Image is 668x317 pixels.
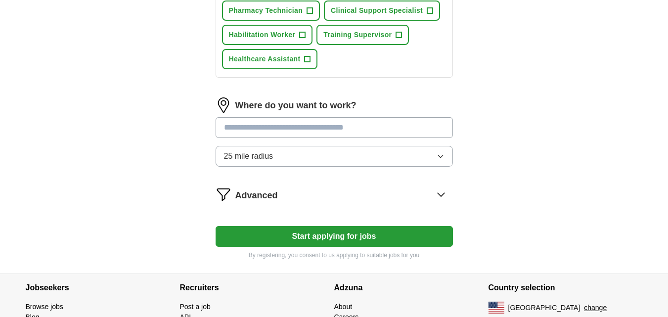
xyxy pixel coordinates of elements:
span: Habilitation Worker [229,30,296,40]
button: Healthcare Assistant [222,49,318,69]
button: 25 mile radius [216,146,453,167]
a: About [334,303,353,311]
img: location.png [216,97,231,113]
p: By registering, you consent to us applying to suitable jobs for you [216,251,453,260]
span: Advanced [235,189,278,202]
span: 25 mile radius [224,150,273,162]
button: Training Supervisor [316,25,409,45]
button: Clinical Support Specialist [324,0,440,21]
img: US flag [489,302,504,314]
button: change [584,303,607,313]
span: Training Supervisor [323,30,392,40]
a: Browse jobs [26,303,63,311]
img: filter [216,186,231,202]
span: Clinical Support Specialist [331,5,423,16]
span: Pharmacy Technician [229,5,303,16]
label: Where do you want to work? [235,99,356,112]
h4: Country selection [489,274,643,302]
button: Start applying for jobs [216,226,453,247]
a: Post a job [180,303,211,311]
button: Habilitation Worker [222,25,313,45]
span: [GEOGRAPHIC_DATA] [508,303,580,313]
span: Healthcare Assistant [229,54,301,64]
button: Pharmacy Technician [222,0,320,21]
